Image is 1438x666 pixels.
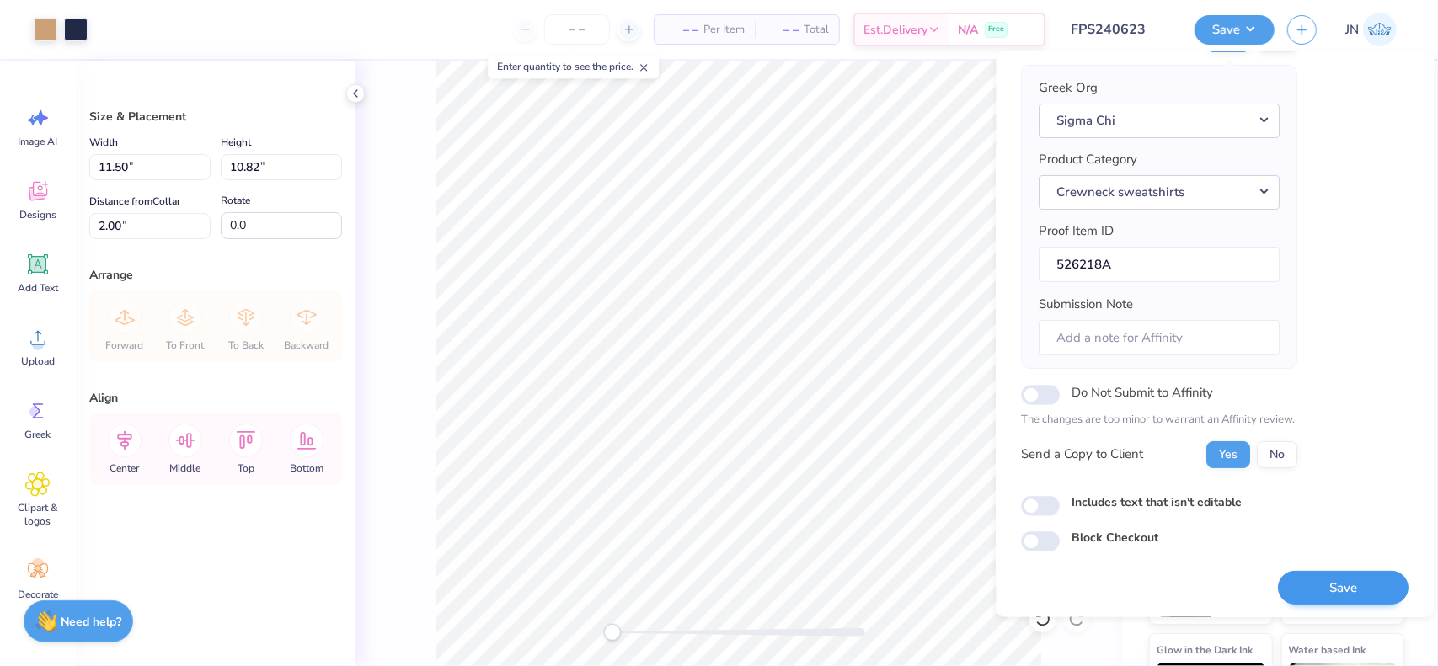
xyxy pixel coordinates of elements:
span: Designs [19,208,56,221]
span: Middle [170,461,201,475]
label: Proof Item ID [1040,221,1115,241]
label: Block Checkout [1072,528,1159,546]
strong: Need help? [61,614,122,630]
label: Distance from Collar [89,191,180,211]
button: Save [1279,570,1409,605]
label: Do Not Submit to Affinity [1072,381,1214,403]
a: JN [1338,13,1404,46]
label: Includes text that isn't editable [1072,493,1243,510]
div: Size & Placement [89,108,342,125]
label: Width [89,132,118,152]
label: Rotate [221,190,250,210]
span: Add Text [18,281,58,295]
label: Submission Note [1040,295,1134,314]
p: The changes are too minor to warrant an Affinity review. [1022,412,1298,429]
input: Add a note for Affinity [1040,319,1280,355]
span: Est. Delivery [863,21,927,39]
span: Greek [25,428,51,441]
span: JN [1345,20,1359,40]
span: Bottom [290,461,323,475]
label: Height [221,132,251,152]
span: Per Item [703,21,745,39]
span: Glow in the Dark Ink [1157,641,1253,658]
label: Greek Org [1040,78,1099,98]
div: Arrange [89,266,342,284]
button: Yes [1207,25,1251,52]
button: No [1258,25,1298,52]
span: – – [765,21,799,39]
input: – – [544,14,610,45]
span: Image AI [19,135,58,148]
span: Top [238,461,254,475]
span: – – [665,21,698,39]
button: No [1258,440,1298,467]
img: Jacky Noya [1363,13,1397,46]
button: Save [1195,15,1275,45]
span: N/A [958,21,978,39]
span: Center [110,461,140,475]
button: Crewneck sweatshirts [1040,174,1280,209]
span: Upload [21,354,55,368]
button: Yes [1207,440,1251,467]
div: Align [89,389,342,407]
span: Clipart & logos [10,501,66,528]
label: Product Category [1040,150,1138,169]
div: Accessibility label [604,624,621,641]
div: Send a Copy to Client [1022,445,1144,464]
span: Free [988,24,1004,35]
div: Enter quantity to see the price. [488,55,659,78]
button: Sigma Chi [1040,103,1280,137]
span: Water based Ink [1289,641,1366,658]
input: Untitled Design [1058,13,1182,46]
span: Decorate [18,588,58,601]
span: Total [804,21,829,39]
